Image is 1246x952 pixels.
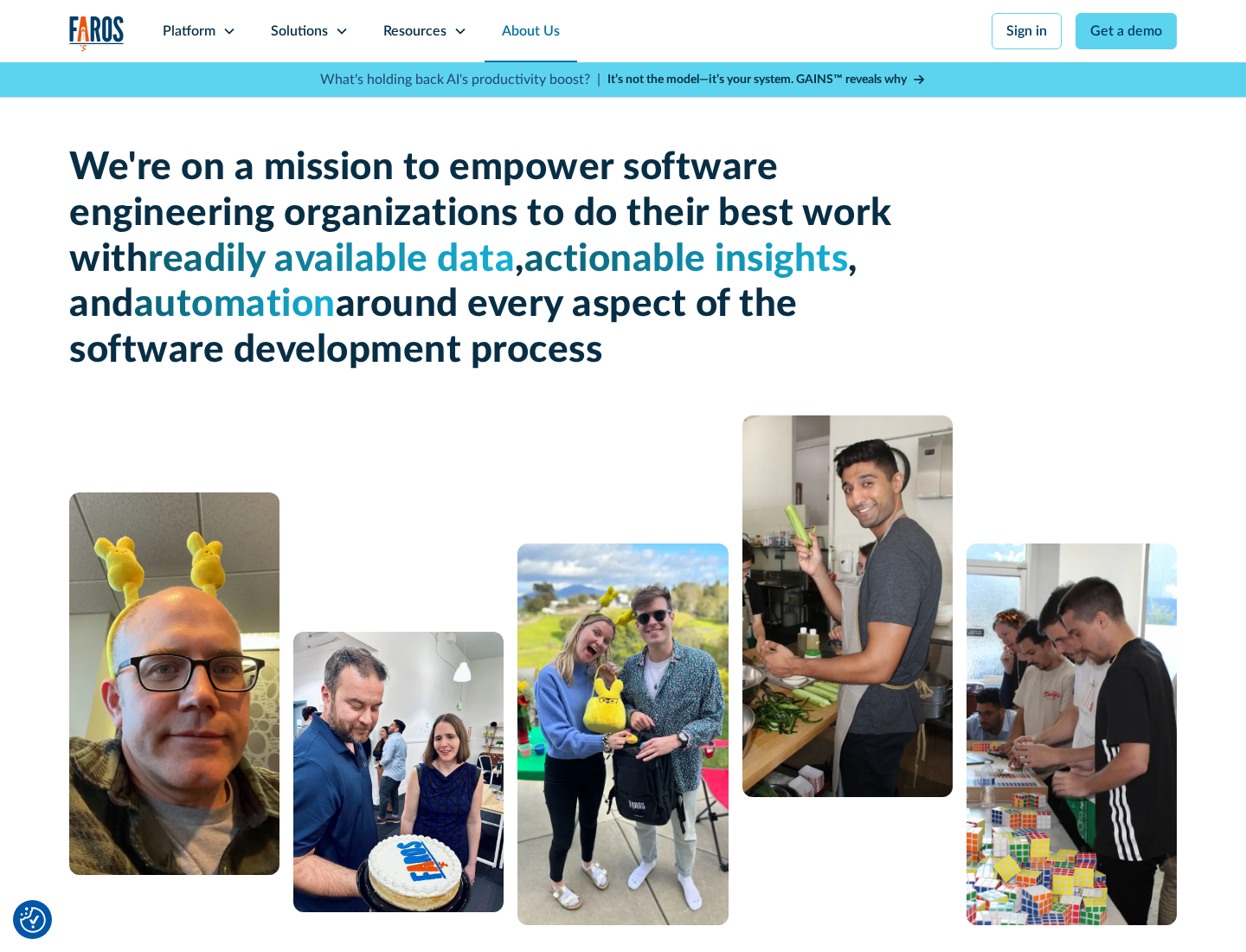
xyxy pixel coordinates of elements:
[383,21,446,42] div: Resources
[967,544,1177,925] img: 5 people constructing a puzzle from Rubik's cubes
[742,415,953,797] img: man cooking with celery
[163,21,215,42] div: Platform
[20,907,46,933] img: Revisit consent button
[517,544,728,925] img: A man and a woman standing next to each other.
[20,907,46,933] button: Cookie Settings
[271,21,328,42] div: Solutions
[69,16,125,51] a: home
[69,145,900,374] h1: We're on a mission to empower software engineering organizations to do their best work with , , a...
[148,241,515,279] span: readily available data
[992,13,1062,49] a: Sign in
[320,69,601,90] p: What's holding back AI's productivity boost? |
[134,286,336,324] span: automation
[1076,13,1177,49] a: Get a demo
[69,16,125,51] img: Logo of the analytics and reporting company Faros.
[69,492,279,875] img: A man with glasses and a bald head wearing a yellow bunny headband.
[607,71,926,89] a: It’s not the model—it’s your system. GAINS™ reveals why
[524,241,849,279] span: actionable insights
[607,74,907,86] strong: It’s not the model—it’s your system. GAINS™ reveals why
